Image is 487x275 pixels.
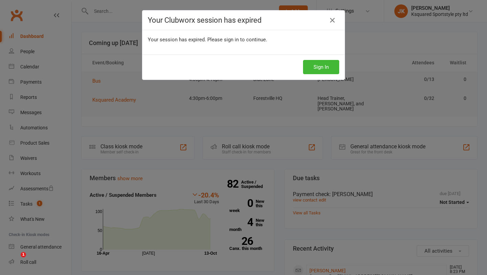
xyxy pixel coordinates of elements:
[7,252,23,268] iframe: Intercom live chat
[303,60,339,74] button: Sign In
[148,16,339,24] h4: Your Clubworx session has expired
[148,37,267,43] span: Your session has expired. Please sign in to continue.
[327,15,338,26] a: Close
[21,252,26,257] span: 1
